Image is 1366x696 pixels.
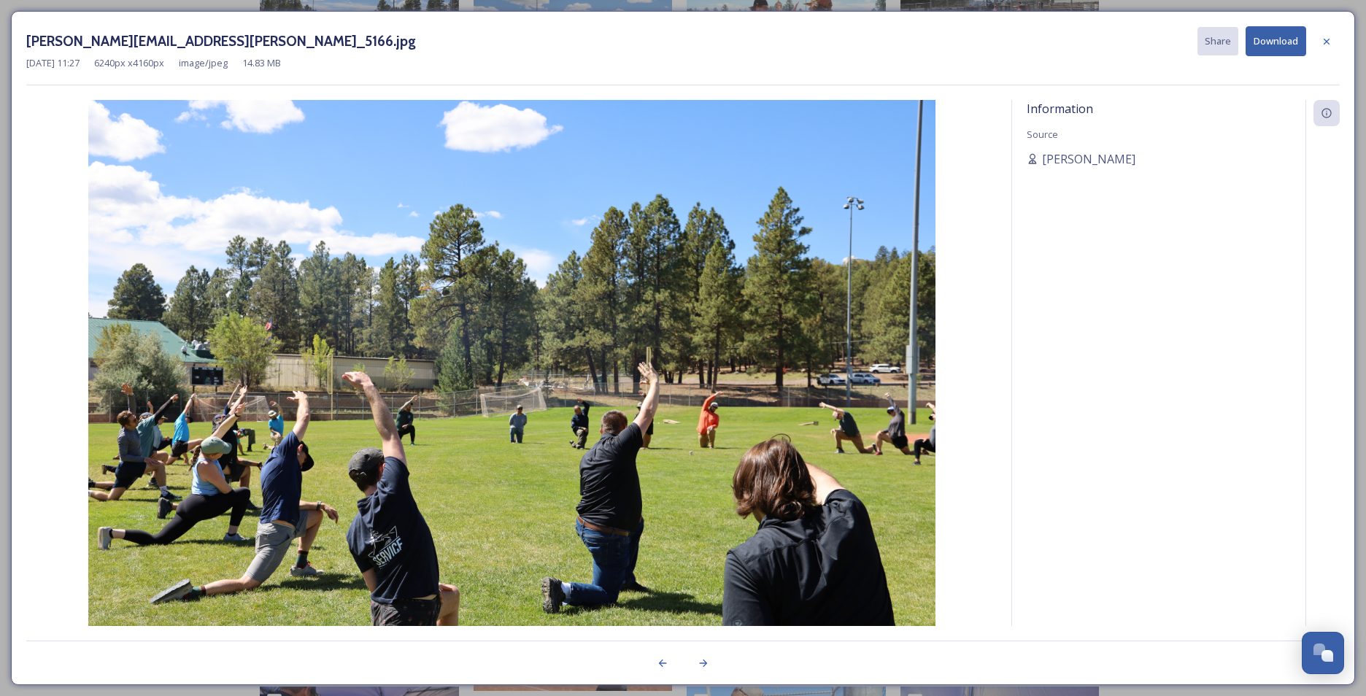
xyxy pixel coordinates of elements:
h3: [PERSON_NAME][EMAIL_ADDRESS][PERSON_NAME]_5166.jpg [26,31,416,52]
span: [DATE] 11:27 [26,56,80,70]
span: 6240 px x 4160 px [94,56,164,70]
span: Information [1027,101,1093,117]
span: [PERSON_NAME] [1042,150,1135,168]
button: Share [1197,27,1238,55]
button: Download [1246,26,1306,56]
span: Source [1027,128,1058,141]
img: Sarah.holditch%40flagstaffaz.gov-IMG_5166.jpg [26,100,997,665]
span: 14.83 MB [242,56,281,70]
button: Open Chat [1302,632,1344,674]
span: image/jpeg [179,56,228,70]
